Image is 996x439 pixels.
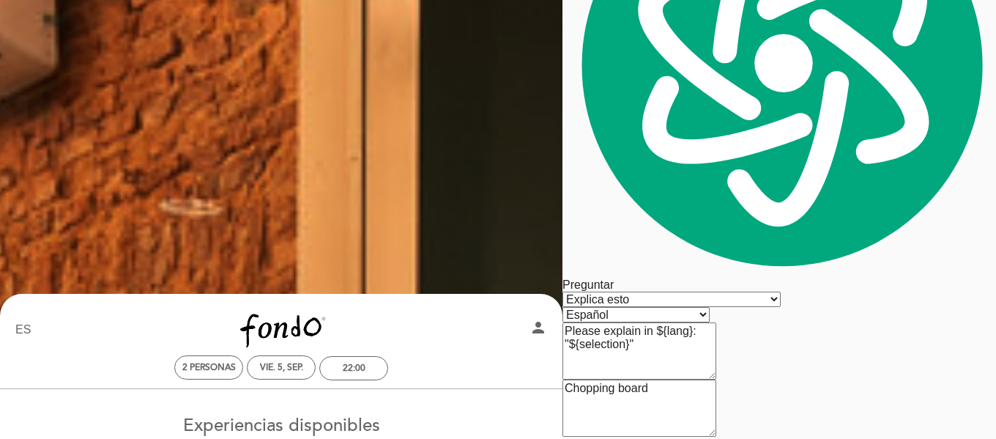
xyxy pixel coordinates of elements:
[183,415,380,436] span: Experiencias disponibles
[260,362,303,373] div: vie. 5, sep.
[182,362,236,373] span: 2 personas
[562,278,996,292] div: Preguntar
[190,310,373,350] a: Fondo
[529,319,547,342] button: person
[529,319,547,336] i: person
[343,363,365,374] div: 22:00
